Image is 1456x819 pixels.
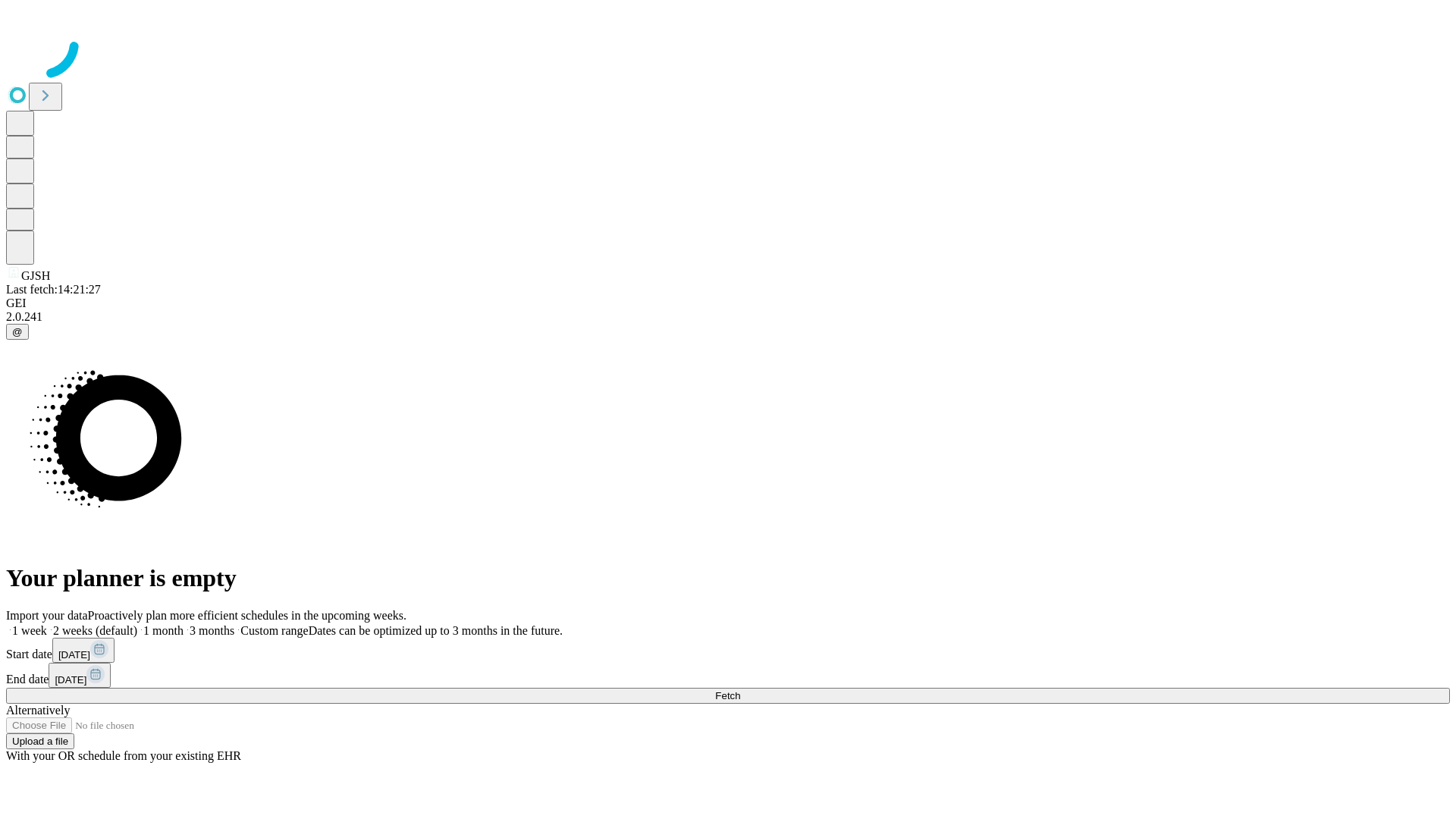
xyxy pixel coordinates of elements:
[6,638,1450,663] div: Start date
[309,624,563,637] span: Dates can be optimized up to 3 months in the future.
[12,624,47,637] span: 1 week
[12,326,23,337] span: @
[21,269,50,282] span: GJSH
[6,564,1450,592] h1: Your planner is empty
[6,688,1450,704] button: Fetch
[190,624,234,637] span: 3 months
[88,609,406,622] span: Proactively plan more efficient schedules in the upcoming weeks.
[6,704,70,717] span: Alternatively
[240,624,308,637] span: Custom range
[49,663,111,688] button: [DATE]
[55,674,86,686] span: [DATE]
[52,638,115,663] button: [DATE]
[6,663,1450,688] div: End date
[715,690,740,701] span: Fetch
[6,283,101,296] span: Last fetch: 14:21:27
[58,649,90,661] span: [DATE]
[143,624,184,637] span: 1 month
[6,733,74,749] button: Upload a file
[6,749,241,762] span: With your OR schedule from your existing EHR
[6,609,88,622] span: Import your data
[6,310,1450,324] div: 2.0.241
[6,297,1450,310] div: GEI
[6,324,29,340] button: @
[53,624,137,637] span: 2 weeks (default)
